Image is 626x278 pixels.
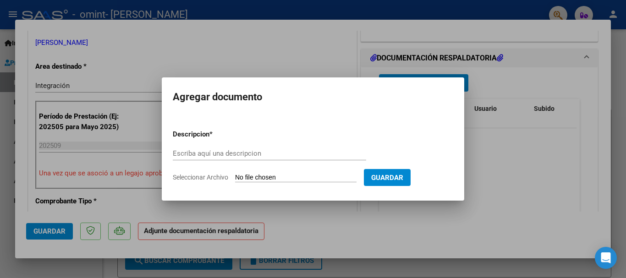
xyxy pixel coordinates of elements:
[173,88,453,106] h2: Agregar documento
[173,174,228,181] span: Seleccionar Archivo
[364,169,411,186] button: Guardar
[371,174,403,182] span: Guardar
[173,129,257,140] p: Descripcion
[595,247,617,269] div: Open Intercom Messenger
